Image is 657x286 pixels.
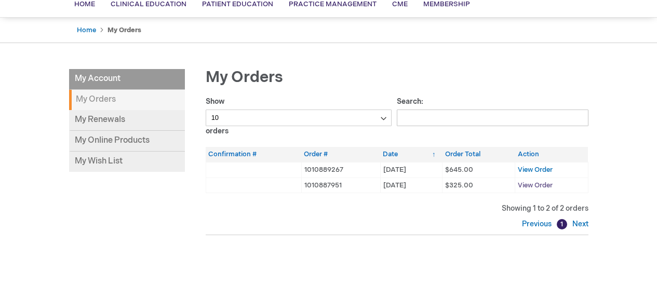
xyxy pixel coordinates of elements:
a: My Online Products [69,131,185,152]
th: Confirmation #: activate to sort column ascending [206,147,301,162]
td: [DATE] [380,178,443,193]
input: Search: [397,110,588,126]
strong: My Orders [108,26,141,34]
span: $645.00 [445,166,473,174]
a: View Order [518,166,553,174]
a: View Order [518,181,553,189]
td: 1010889267 [301,162,380,178]
a: 1 [557,219,567,229]
a: My Wish List [69,152,185,172]
td: 1010887951 [301,178,380,193]
td: [DATE] [380,162,443,178]
strong: My Orders [69,90,185,110]
a: Next [570,220,588,228]
a: My Renewals [69,110,185,131]
span: $325.00 [445,181,473,189]
a: Previous [522,220,554,228]
select: Showorders [206,110,392,126]
a: Home [77,26,96,34]
label: Search: [397,97,588,122]
th: Action: activate to sort column ascending [515,147,588,162]
th: Order #: activate to sort column ascending [301,147,380,162]
th: Order Total: activate to sort column ascending [443,147,515,162]
span: My Orders [206,68,283,87]
div: Showing 1 to 2 of 2 orders [206,203,588,214]
th: Date: activate to sort column ascending [380,147,443,162]
label: Show orders [206,97,392,135]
